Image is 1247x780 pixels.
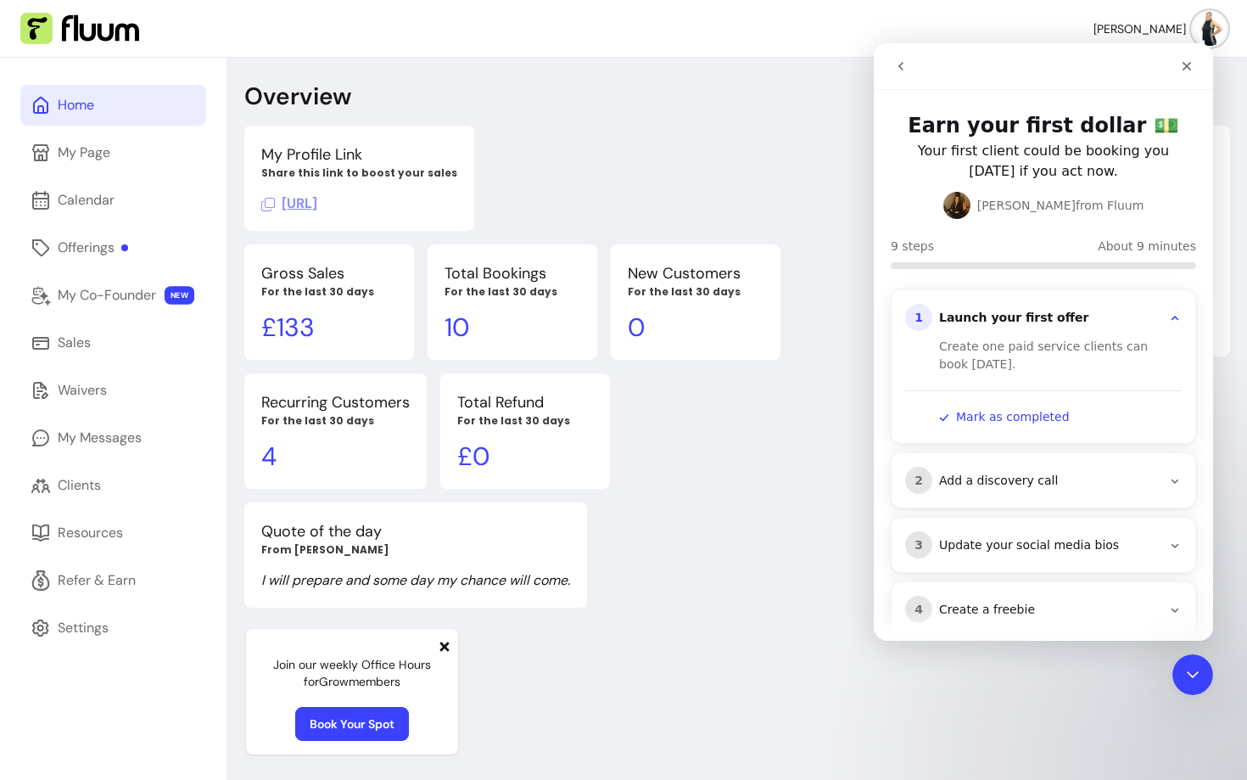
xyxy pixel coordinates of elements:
[261,285,397,299] p: For the last 30 days
[58,190,115,210] div: Calendar
[20,227,206,268] a: Offerings
[261,414,410,428] p: For the last 30 days
[261,312,397,343] p: £ 133
[58,570,136,591] div: Refer & Earn
[628,261,763,285] p: New Customers
[261,390,410,414] p: Recurring Customers
[1093,20,1186,37] span: [PERSON_NAME]
[58,523,123,543] div: Resources
[457,414,593,428] p: For the last 30 days
[261,143,457,166] p: My Profile Link
[1093,12,1227,46] button: avatar[PERSON_NAME]
[261,519,570,543] p: Quote of the day
[20,323,206,363] a: Sales
[874,43,1213,641] iframe: Intercom live chat
[20,85,206,126] a: Home
[457,390,593,414] p: Total Refund
[628,312,763,343] p: 0
[20,13,139,45] img: Fluum Logo
[20,513,206,553] a: Resources
[457,441,593,472] p: £ 0
[445,312,580,343] p: 10
[58,143,110,163] div: My Page
[445,261,580,285] p: Total Bookings
[58,238,128,258] div: Offerings
[20,560,206,601] a: Refer & Earn
[261,441,410,472] p: 4
[58,428,142,448] div: My Messages
[20,608,206,648] a: Settings
[261,261,397,285] p: Gross Sales
[20,132,206,173] a: My Page
[58,95,94,115] div: Home
[58,333,91,353] div: Sales
[1193,12,1227,46] img: avatar
[20,418,206,458] a: My Messages
[58,380,107,401] div: Waivers
[20,180,206,221] a: Calendar
[165,286,194,305] span: NEW
[58,618,109,638] div: Settings
[261,194,317,212] span: Click to copy
[58,285,156,306] div: My Co-Founder
[445,285,580,299] p: For the last 30 days
[244,81,351,112] p: Overview
[1172,654,1213,695] iframe: Intercom live chat
[20,370,206,411] a: Waivers
[628,285,763,299] p: For the last 30 days
[58,475,101,496] div: Clients
[20,275,206,316] a: My Co-Founder NEW
[261,166,457,180] p: Share this link to boost your sales
[261,543,570,557] p: From [PERSON_NAME]
[261,570,570,591] p: I will prepare and some day my chance will come.
[260,656,445,690] p: Join our weekly Office Hours for Grow members
[20,465,206,506] a: Clients
[295,707,409,741] a: Book Your Spot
